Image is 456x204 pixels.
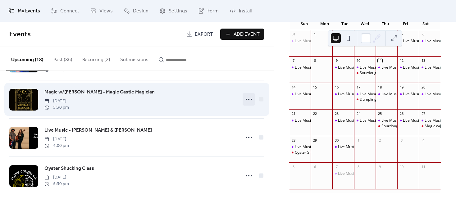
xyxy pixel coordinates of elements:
[399,138,404,143] div: 3
[44,143,69,149] span: 4:00 pm
[295,144,379,150] div: Live Music - [PERSON_NAME] & [PERSON_NAME]
[397,118,419,123] div: Live Music - Emily Smith
[360,70,402,76] div: Sourdough Starter Class
[403,39,453,44] div: Live Music - [PERSON_NAME]
[289,150,311,155] div: Oyster Shucking Class
[46,2,84,19] a: Connect
[378,164,382,169] div: 9
[295,65,345,70] div: Live Music - [PERSON_NAME]
[60,7,79,15] span: Connect
[291,111,296,116] div: 21
[421,32,426,37] div: 6
[376,92,398,97] div: Live Music - Tennessee Jimmy Harrell & Amaya Rose
[403,65,453,70] div: Live Music - [PERSON_NAME]
[195,31,213,38] span: Export
[44,127,152,134] span: Live Music - [PERSON_NAME] & [PERSON_NAME]
[115,47,153,70] button: Submissions
[419,65,441,70] div: Live Music - Joy Polloi
[421,111,426,116] div: 27
[376,65,398,70] div: Live Music - Sam Rouissi
[421,164,426,169] div: 11
[85,2,117,19] a: Views
[381,65,432,70] div: Live Music - [PERSON_NAME]
[99,7,113,15] span: Views
[419,124,441,129] div: Magic w/Mike Rangle - Magic Castle Magician
[355,18,375,30] div: Wed
[334,58,339,63] div: 9
[44,136,69,143] span: [DATE]
[419,92,441,97] div: Live Music - Katie Chappell
[356,164,361,169] div: 8
[421,58,426,63] div: 13
[6,47,48,70] button: Upcoming (18)
[239,7,252,15] span: Install
[338,92,399,97] div: Live Music - [PERSON_NAME] Music
[44,126,152,134] a: Live Music - [PERSON_NAME] & [PERSON_NAME]
[77,47,115,70] button: Recurring (2)
[356,85,361,89] div: 17
[378,111,382,116] div: 25
[378,85,382,89] div: 18
[356,111,361,116] div: 24
[44,181,69,187] span: 5:30 pm
[376,118,398,123] div: Live Music - Rowdy Yates
[338,118,399,123] div: Live Music - [PERSON_NAME] Music
[381,118,432,123] div: Live Music - [PERSON_NAME]
[294,18,314,30] div: Sun
[397,39,419,44] div: Live Music - Michael Peters
[360,118,410,123] div: Live Music - [PERSON_NAME]
[332,65,354,70] div: Live Music - Jon Millsap Music
[338,144,399,150] div: Live Music - [PERSON_NAME] Music
[207,7,219,15] span: Form
[18,7,40,15] span: My Events
[313,58,317,63] div: 8
[291,85,296,89] div: 14
[295,92,342,97] div: Live Music - Blue Harmonix
[335,18,355,30] div: Tue
[356,138,361,143] div: 1
[313,164,317,169] div: 6
[291,58,296,63] div: 7
[119,2,153,19] a: Design
[234,31,260,38] span: Add Event
[291,164,296,169] div: 5
[403,118,453,123] div: Live Music - [PERSON_NAME]
[295,150,333,155] div: Oyster Shucking Class
[399,58,404,63] div: 12
[416,18,436,30] div: Sat
[44,165,94,173] a: Oyster Shucking Class
[291,32,296,37] div: 31
[397,92,419,97] div: Live Music - Dave Tate
[354,65,376,70] div: Live Music - Gary Wooten
[44,165,94,172] span: Oyster Shucking Class
[289,65,311,70] div: Live Music - Kielo Smith
[378,138,382,143] div: 2
[332,171,354,176] div: Live Music - Jon Millsap Music
[360,65,410,70] div: Live Music - [PERSON_NAME]
[44,104,69,111] span: 5:30 pm
[225,2,256,19] a: Install
[332,144,354,150] div: Live Music - Jon Millsap Music
[360,97,443,102] div: Dumpling Making Class at [GEOGRAPHIC_DATA]
[313,111,317,116] div: 22
[314,18,335,30] div: Mon
[399,85,404,89] div: 19
[313,32,317,37] div: 1
[421,138,426,143] div: 4
[378,58,382,63] div: 11
[289,39,311,44] div: Live Music - Emily Smith
[133,7,148,15] span: Design
[419,118,441,123] div: Live Music - Jon Ranger
[354,92,376,97] div: Live Music - Sam Rouissi
[291,138,296,143] div: 28
[419,39,441,44] div: Live Music - The Belmore's
[295,118,343,123] div: Live Music -Two Heavy Cats
[169,7,187,15] span: Settings
[338,65,399,70] div: Live Music - [PERSON_NAME] Music
[44,174,69,181] span: [DATE]
[332,92,354,97] div: Live Music - Jon Millsap Music
[220,29,264,40] button: Add Event
[421,85,426,89] div: 20
[155,2,192,19] a: Settings
[381,124,429,129] div: Sourdough Advanced Class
